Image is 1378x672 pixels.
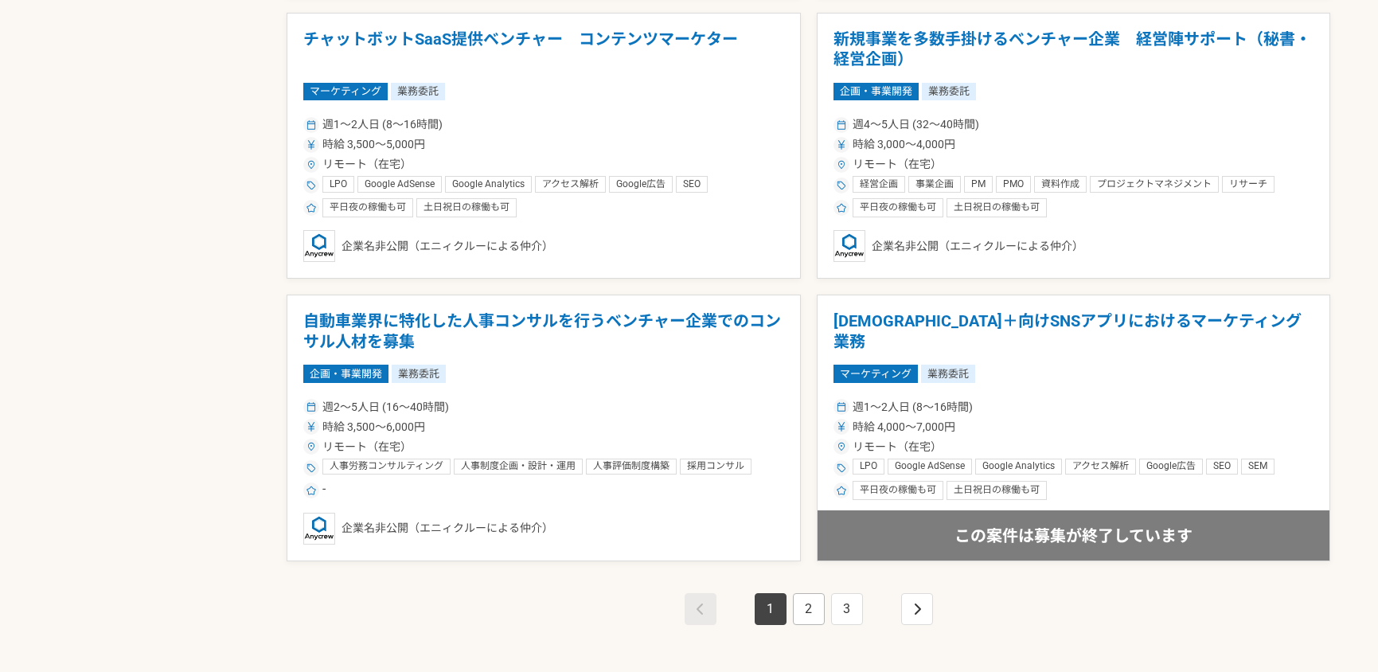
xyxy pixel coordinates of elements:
a: Page 1 [755,593,787,625]
span: リモート（在宅） [322,439,412,455]
h1: 新規事業を多数手掛けるベンチャー企業 経営陣サポート（秘書・経営企画） [833,29,1314,70]
div: 企業名非公開（エニィクルーによる仲介） [303,230,784,262]
span: 週2〜5人日 (16〜40時間) [322,399,449,416]
div: 土日祝日の稼働も可 [947,198,1047,217]
h1: チャットボットSaaS提供ベンチャー コンテンツマーケター [303,29,784,70]
span: Google AdSense [895,460,965,473]
div: 企業名非公開（エニィクルーによる仲介） [303,513,784,545]
img: logo_text_blue_01.png [833,230,865,262]
span: プロジェクトマネジメント [1097,178,1212,191]
img: logo_text_blue_01.png [303,230,335,262]
nav: pagination [681,593,936,625]
img: ico_location_pin-352ac629.svg [306,442,316,451]
img: ico_star-c4f7eedc.svg [837,203,846,213]
span: 時給 3,500〜6,000円 [322,419,425,436]
div: この案件は募集が終了しています [818,510,1330,560]
img: ico_tag-f97210f0.svg [837,463,846,473]
div: 平日夜の稼働も可 [853,481,943,500]
img: ico_tag-f97210f0.svg [837,181,846,190]
span: 時給 3,000〜4,000円 [853,136,955,153]
div: 平日夜の稼働も可 [322,198,413,217]
span: Google AdSense [365,178,435,191]
span: - [322,481,326,500]
img: ico_location_pin-352ac629.svg [837,442,846,451]
img: ico_currency_yen-76ea2c4c.svg [306,140,316,150]
img: ico_calendar-4541a85f.svg [837,402,846,412]
span: 企画・事業開発 [303,365,388,382]
img: ico_tag-f97210f0.svg [306,181,316,190]
img: ico_currency_yen-76ea2c4c.svg [837,422,846,432]
img: ico_location_pin-352ac629.svg [306,160,316,170]
span: PM [971,178,986,191]
span: 人事労務コンサルティング [330,460,443,473]
span: 採用コンサル [687,460,744,473]
span: 人事制度企画・設計・運用 [461,460,576,473]
span: 業務委託 [921,365,975,382]
div: 平日夜の稼働も可 [853,198,943,217]
span: 経営企画 [860,178,898,191]
img: ico_calendar-4541a85f.svg [306,402,316,412]
span: リモート（在宅） [853,439,942,455]
img: ico_star-c4f7eedc.svg [306,486,316,495]
span: 時給 3,500〜5,000円 [322,136,425,153]
h1: [DEMOGRAPHIC_DATA]＋向けSNSアプリにおけるマーケティング業務 [833,311,1314,352]
span: 週4〜5人日 (32〜40時間) [853,116,979,133]
span: リサーチ [1229,178,1267,191]
img: ico_location_pin-352ac629.svg [837,160,846,170]
span: 資料作成 [1041,178,1079,191]
div: 土日祝日の稼働も可 [416,198,517,217]
img: ico_calendar-4541a85f.svg [306,120,316,130]
span: 人事評価制度構築 [593,460,669,473]
span: 企画・事業開発 [833,83,919,100]
span: 業務委託 [391,83,445,100]
span: マーケティング [303,83,388,100]
span: Google Analytics [452,178,525,191]
span: LPO [860,460,877,473]
span: リモート（在宅） [853,156,942,173]
h1: 自動車業界に特化した人事コンサルを行うベンチャー企業でのコンサル人材を募集 [303,311,784,352]
div: 土日祝日の稼働も可 [947,481,1047,500]
a: Page 3 [831,593,863,625]
span: 時給 4,000〜7,000円 [853,419,955,436]
div: 企業名非公開（エニィクルーによる仲介） [833,230,1314,262]
span: 業務委託 [922,83,976,100]
span: 週1〜2人日 (8〜16時間) [322,116,443,133]
img: ico_currency_yen-76ea2c4c.svg [306,422,316,432]
span: PMO [1003,178,1024,191]
img: ico_calendar-4541a85f.svg [837,120,846,130]
span: アクセス解析 [542,178,599,191]
span: LPO [330,178,347,191]
span: SEM [1248,460,1267,473]
span: リモート（在宅） [322,156,412,173]
span: 週1〜2人日 (8〜16時間) [853,399,973,416]
a: Page 2 [793,593,825,625]
a: This is the first page [685,593,716,625]
span: Google広告 [1146,460,1196,473]
img: ico_tag-f97210f0.svg [306,463,316,473]
span: 事業企画 [915,178,954,191]
img: logo_text_blue_01.png [303,513,335,545]
span: SEO [683,178,701,191]
span: Google Analytics [982,460,1055,473]
img: ico_star-c4f7eedc.svg [837,486,846,495]
span: Google広告 [616,178,666,191]
img: ico_currency_yen-76ea2c4c.svg [837,140,846,150]
span: アクセス解析 [1072,460,1129,473]
span: SEO [1213,460,1231,473]
span: 業務委託 [392,365,446,382]
img: ico_star-c4f7eedc.svg [306,203,316,213]
span: マーケティング [833,365,918,382]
